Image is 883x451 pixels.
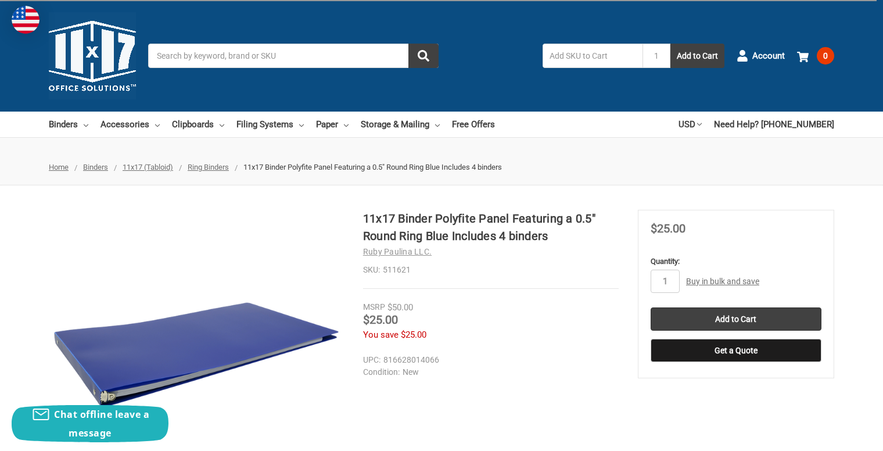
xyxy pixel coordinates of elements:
[752,49,785,63] span: Account
[737,41,785,71] a: Account
[83,163,108,171] a: Binders
[172,112,224,137] a: Clipboards
[363,366,400,378] dt: Condition:
[670,44,724,68] button: Add to Cart
[543,44,642,68] input: Add SKU to Cart
[363,330,399,340] span: You save
[817,47,834,65] span: 0
[651,307,821,331] input: Add to Cart
[363,264,619,276] dd: 511621
[363,264,380,276] dt: SKU:
[363,301,385,313] div: MSRP
[651,221,685,235] span: $25.00
[243,163,502,171] span: 11x17 Binder Polyfite Panel Featuring a 0.5" Round Ring Blue Includes 4 binders
[651,339,821,362] button: Get a Quote
[797,41,834,71] a: 0
[100,112,160,137] a: Accessories
[363,313,398,327] span: $25.00
[363,354,381,366] dt: UPC:
[452,112,495,137] a: Free Offers
[49,112,88,137] a: Binders
[401,330,426,340] span: $25.00
[123,163,173,171] a: 11x17 (Tabloid)
[363,354,613,366] dd: 816628014066
[12,6,40,34] img: duty and tax information for United States
[714,112,834,137] a: Need Help? [PHONE_NUMBER]
[54,408,149,439] span: Chat offline leave a message
[651,256,821,267] label: Quantity:
[316,112,349,137] a: Paper
[12,405,168,442] button: Chat offline leave a message
[49,12,136,99] img: 11x17.com
[148,44,439,68] input: Search by keyword, brand or SKU
[686,277,759,286] a: Buy in bulk and save
[236,112,304,137] a: Filing Systems
[361,112,440,137] a: Storage & Mailing
[188,163,229,171] a: Ring Binders
[363,247,432,256] a: Ruby Paulina LLC.
[679,112,702,137] a: USD
[363,366,613,378] dd: New
[363,210,619,245] h1: 11x17 Binder Polyfite Panel Featuring a 0.5" Round Ring Blue Includes 4 binders
[49,163,69,171] a: Home
[387,302,413,313] span: $50.00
